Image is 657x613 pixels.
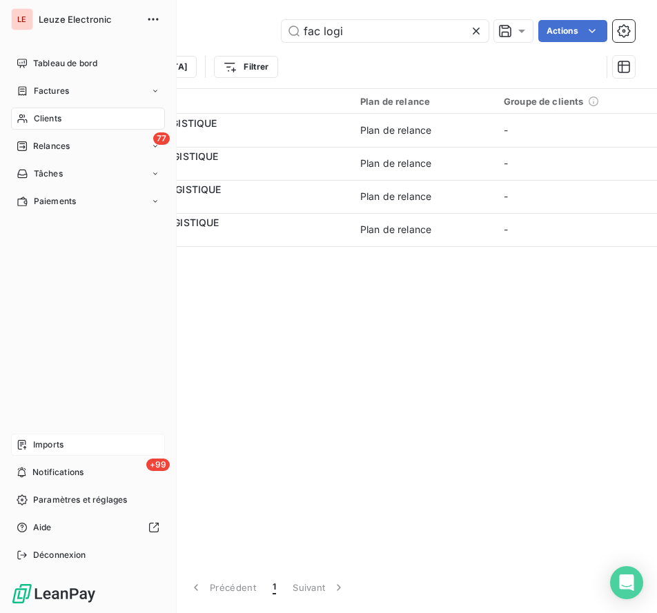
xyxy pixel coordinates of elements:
[95,163,344,177] span: 121373
[34,168,63,180] span: Tâches
[284,573,354,602] button: Suivant
[214,56,277,78] button: Filtrer
[33,521,52,534] span: Aide
[11,80,165,102] a: Factures
[610,566,643,599] div: Open Intercom Messenger
[146,459,170,471] span: +99
[11,163,165,185] a: Tâches
[181,573,264,602] button: Précédent
[11,583,97,605] img: Logo LeanPay
[273,581,276,594] span: 1
[33,140,70,152] span: Relances
[360,123,431,137] div: Plan de relance
[360,223,431,237] div: Plan de relance
[11,108,165,130] a: Clients
[95,130,344,144] span: 119661
[264,573,284,602] button: 1
[39,14,138,25] span: Leuze Electronic
[34,85,69,97] span: Factures
[33,549,86,561] span: Déconnexion
[11,489,165,511] a: Paramètres et réglages
[33,439,63,451] span: Imports
[11,516,165,539] a: Aide
[95,197,344,210] span: 122434
[538,20,607,42] button: Actions
[360,190,431,203] div: Plan de relance
[11,434,165,456] a: Imports
[33,57,97,70] span: Tableau de bord
[34,112,61,125] span: Clients
[504,223,508,235] span: -
[11,135,165,157] a: 77Relances
[32,466,84,479] span: Notifications
[153,132,170,145] span: 77
[33,494,127,506] span: Paramètres et réglages
[504,124,508,136] span: -
[11,8,33,30] div: LE
[360,157,431,170] div: Plan de relance
[11,52,165,74] a: Tableau de bord
[95,230,344,243] span: 126061
[504,157,508,169] span: -
[504,96,584,107] span: Groupe de clients
[504,190,508,202] span: -
[282,20,489,42] input: Rechercher
[11,190,165,212] a: Paiements
[34,195,76,208] span: Paiements
[360,96,487,107] div: Plan de relance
